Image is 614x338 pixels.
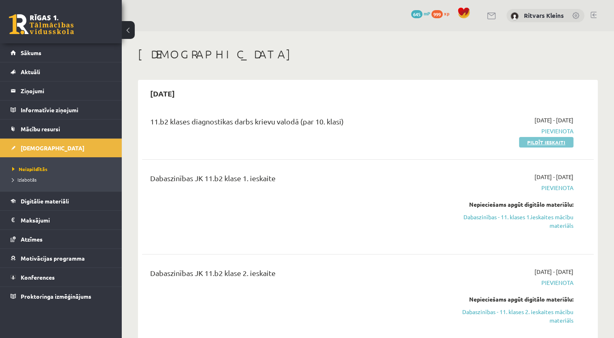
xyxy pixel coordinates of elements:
div: Nepieciešams apgūt digitālo materiālu: [440,295,573,304]
div: Dabaszinības JK 11.b2 klase 1. ieskaite [150,173,428,188]
span: [DEMOGRAPHIC_DATA] [21,144,84,152]
a: Mācību resursi [11,120,112,138]
a: Ziņojumi [11,81,112,100]
span: Proktoringa izmēģinājums [21,293,91,300]
span: [DATE] - [DATE] [534,267,573,276]
a: Ritvars Kleins [524,11,564,19]
span: mP [424,10,430,17]
span: Sākums [21,49,41,56]
span: Aktuāli [21,68,40,75]
span: Konferences [21,274,55,281]
span: Pievienota [440,127,573,135]
img: Ritvars Kleins [511,12,519,20]
span: Pievienota [440,278,573,287]
a: Neizpildītās [12,165,114,173]
a: Dabaszinības - 11. klases 2. ieskaites mācību materiāls [440,308,573,325]
span: [DATE] - [DATE] [534,116,573,124]
h2: [DATE] [142,84,183,103]
a: Sākums [11,43,112,62]
a: Atzīmes [11,230,112,248]
div: Dabaszinības JK 11.b2 klase 2. ieskaite [150,267,428,282]
a: Informatīvie ziņojumi [11,101,112,119]
legend: Ziņojumi [21,81,112,100]
a: Pildīt ieskaiti [519,137,573,148]
span: Atzīmes [21,235,43,243]
span: Neizpildītās [12,166,47,172]
legend: Informatīvie ziņojumi [21,101,112,119]
span: xp [444,10,449,17]
div: 11.b2 klases diagnostikas darbs krievu valodā (par 10. klasi) [150,116,428,131]
a: 645 mP [411,10,430,17]
a: Rīgas 1. Tālmācības vidusskola [9,14,74,34]
a: Aktuāli [11,62,112,81]
span: Izlabotās [12,176,37,183]
span: 999 [431,10,443,18]
a: Motivācijas programma [11,249,112,267]
legend: Maksājumi [21,211,112,229]
a: Proktoringa izmēģinājums [11,287,112,306]
span: Pievienota [440,184,573,192]
a: Digitālie materiāli [11,192,112,210]
span: Digitālie materiāli [21,197,69,205]
a: [DEMOGRAPHIC_DATA] [11,139,112,157]
a: 999 xp [431,10,453,17]
a: Konferences [11,268,112,287]
h1: [DEMOGRAPHIC_DATA] [138,47,598,61]
span: Motivācijas programma [21,255,85,262]
a: Izlabotās [12,176,114,183]
div: Nepieciešams apgūt digitālo materiālu: [440,200,573,209]
a: Dabaszinības - 11. klases 1.ieskaites mācību materiāls [440,213,573,230]
span: Mācību resursi [21,125,60,133]
span: 645 [411,10,422,18]
a: Maksājumi [11,211,112,229]
span: [DATE] - [DATE] [534,173,573,181]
